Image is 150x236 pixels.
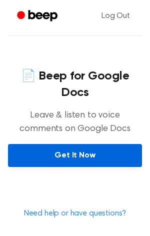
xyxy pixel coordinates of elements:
[8,144,142,167] a: Get It Now
[10,6,66,26] a: Beep
[24,209,126,217] a: Need help or have questions?
[8,109,142,136] p: Leave & listen to voice comments on Google Docs
[8,68,142,101] h4: 📄 Beep for Google Docs
[91,4,140,28] a: Log Out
